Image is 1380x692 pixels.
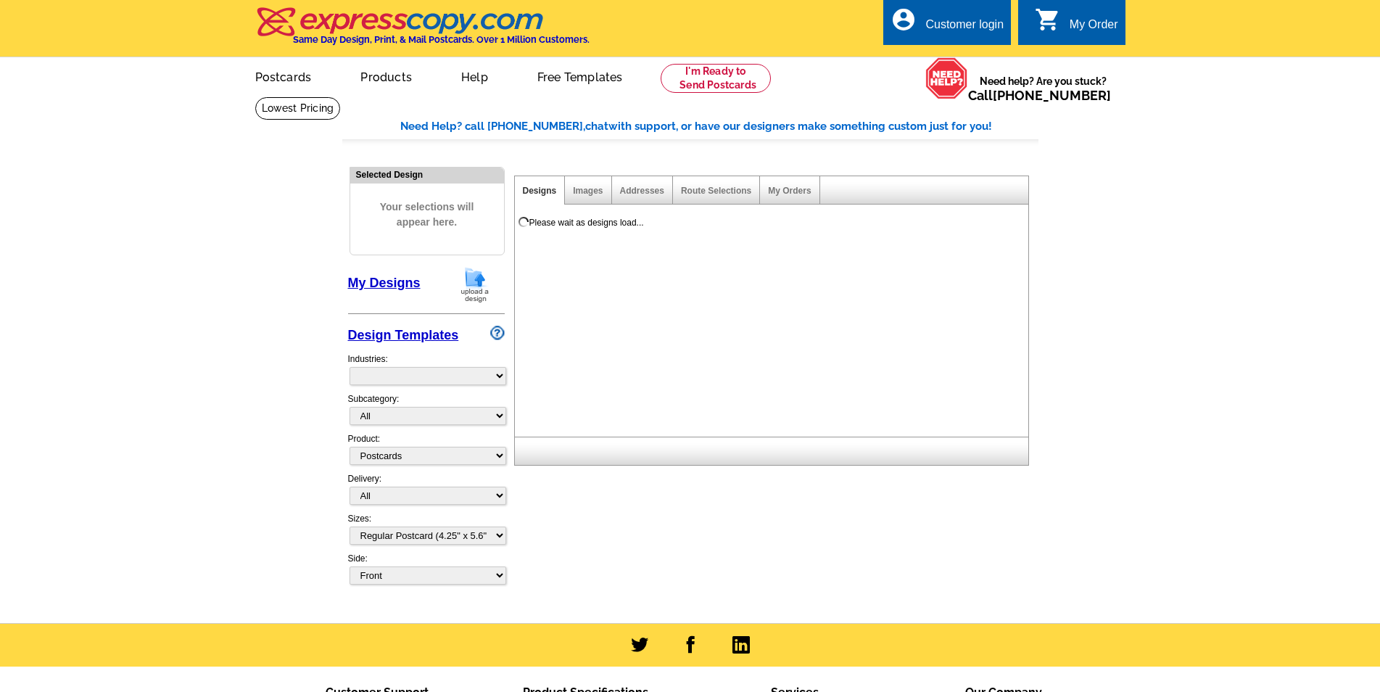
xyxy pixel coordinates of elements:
a: My Orders [768,186,811,196]
a: Route Selections [681,186,751,196]
img: design-wizard-help-icon.png [490,326,505,340]
a: Addresses [620,186,664,196]
a: Same Day Design, Print, & Mail Postcards. Over 1 Million Customers. [255,17,590,45]
a: Free Templates [514,59,646,93]
i: account_circle [891,7,917,33]
img: help [925,57,968,99]
div: Subcategory: [348,392,505,432]
img: upload-design [456,266,494,303]
a: Design Templates [348,328,459,342]
span: Need help? Are you stuck? [968,74,1118,103]
a: [PHONE_NUMBER] [993,88,1111,103]
a: Images [573,186,603,196]
span: Call [968,88,1111,103]
div: Delivery: [348,472,505,512]
div: My Order [1070,18,1118,38]
div: Sizes: [348,512,505,552]
i: shopping_cart [1035,7,1061,33]
div: Industries: [348,345,505,392]
a: My Designs [348,276,421,290]
span: chat [585,120,608,133]
div: Side: [348,552,505,586]
div: Please wait as designs load... [529,216,644,229]
div: Selected Design [350,168,504,181]
div: Product: [348,432,505,472]
div: Need Help? call [PHONE_NUMBER], with support, or have our designers make something custom just fo... [400,118,1038,135]
div: Customer login [925,18,1004,38]
a: Help [438,59,511,93]
a: Postcards [232,59,335,93]
a: Products [337,59,435,93]
h4: Same Day Design, Print, & Mail Postcards. Over 1 Million Customers. [293,34,590,45]
a: shopping_cart My Order [1035,16,1118,34]
span: Your selections will appear here. [361,185,493,244]
img: loading... [518,216,529,228]
a: Designs [523,186,557,196]
a: account_circle Customer login [891,16,1004,34]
